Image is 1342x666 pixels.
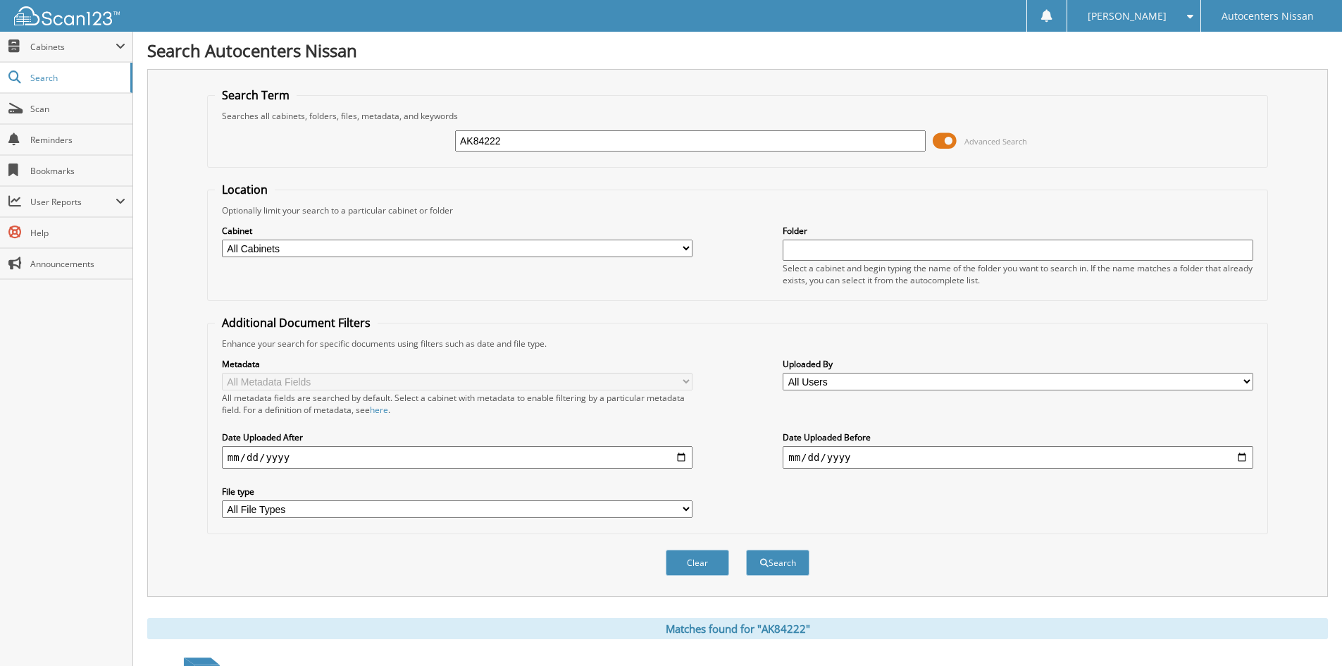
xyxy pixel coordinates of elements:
[14,6,120,25] img: scan123-logo-white.svg
[222,392,692,416] div: All metadata fields are searched by default. Select a cabinet with metadata to enable filtering b...
[30,72,123,84] span: Search
[215,110,1260,122] div: Searches all cabinets, folders, files, metadata, and keywords
[215,338,1260,350] div: Enhance your search for specific documents using filters such as date and file type.
[30,134,125,146] span: Reminders
[783,225,1253,237] label: Folder
[30,258,125,270] span: Announcements
[783,358,1253,370] label: Uploaded By
[222,431,692,443] label: Date Uploaded After
[370,404,388,416] a: here
[30,165,125,177] span: Bookmarks
[215,315,378,331] legend: Additional Document Filters
[147,618,1328,639] div: Matches found for "AK84222"
[746,550,809,576] button: Search
[215,204,1260,216] div: Optionally limit your search to a particular cabinet or folder
[783,446,1253,469] input: end
[222,358,692,370] label: Metadata
[30,227,125,239] span: Help
[783,262,1253,286] div: Select a cabinet and begin typing the name of the folder you want to search in. If the name match...
[30,41,116,53] span: Cabinets
[30,103,125,115] span: Scan
[964,136,1027,147] span: Advanced Search
[215,87,297,103] legend: Search Term
[30,196,116,208] span: User Reports
[783,431,1253,443] label: Date Uploaded Before
[147,39,1328,62] h1: Search Autocenters Nissan
[215,182,275,197] legend: Location
[1222,12,1314,20] span: Autocenters Nissan
[222,225,692,237] label: Cabinet
[1088,12,1167,20] span: [PERSON_NAME]
[222,486,692,498] label: File type
[222,446,692,469] input: start
[666,550,729,576] button: Clear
